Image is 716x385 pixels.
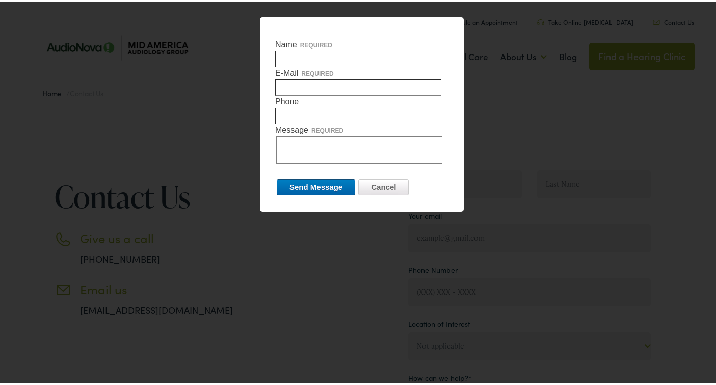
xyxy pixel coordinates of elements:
textarea: Messagerequired [276,134,442,162]
input: Namerequired [275,49,441,65]
label: E-Mail [275,65,448,94]
span: required [301,68,333,75]
input: Cancel [358,177,409,193]
span: required [311,125,343,132]
label: Name [275,37,448,65]
input: Send Message [277,177,355,193]
span: required [300,40,332,47]
input: Phone [275,106,441,122]
input: E-Mailrequired [275,77,441,94]
label: Message [275,122,448,162]
label: Phone [275,94,448,122]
